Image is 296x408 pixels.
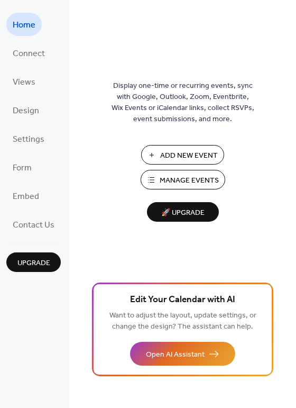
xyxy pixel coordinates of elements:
span: Contact Us [13,217,54,234]
span: Display one-time or recurring events, sync with Google, Outlook, Zoom, Eventbrite, Wix Events or ... [112,80,254,125]
span: Manage Events [160,175,219,186]
a: Connect [6,41,51,65]
button: Add New Event [141,145,224,165]
span: Embed [13,188,39,205]
span: Edit Your Calendar with AI [130,293,235,307]
span: Want to adjust the layout, update settings, or change the design? The assistant can help. [109,309,256,334]
span: Add New Event [160,150,218,161]
a: Embed [6,184,45,207]
span: Open AI Assistant [146,349,205,360]
a: Views [6,70,42,93]
a: Design [6,98,45,122]
button: 🚀 Upgrade [147,202,219,222]
span: 🚀 Upgrade [153,206,212,220]
button: Open AI Assistant [130,342,235,366]
span: Connect [13,46,45,62]
a: Contact Us [6,213,61,236]
span: Views [13,74,35,91]
span: Design [13,103,39,120]
span: Upgrade [17,258,50,269]
span: Home [13,17,35,34]
span: Settings [13,131,44,148]
a: Form [6,156,38,179]
button: Manage Events [141,170,225,189]
span: Form [13,160,32,177]
a: Home [6,13,42,36]
button: Upgrade [6,252,61,272]
a: Settings [6,127,51,150]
